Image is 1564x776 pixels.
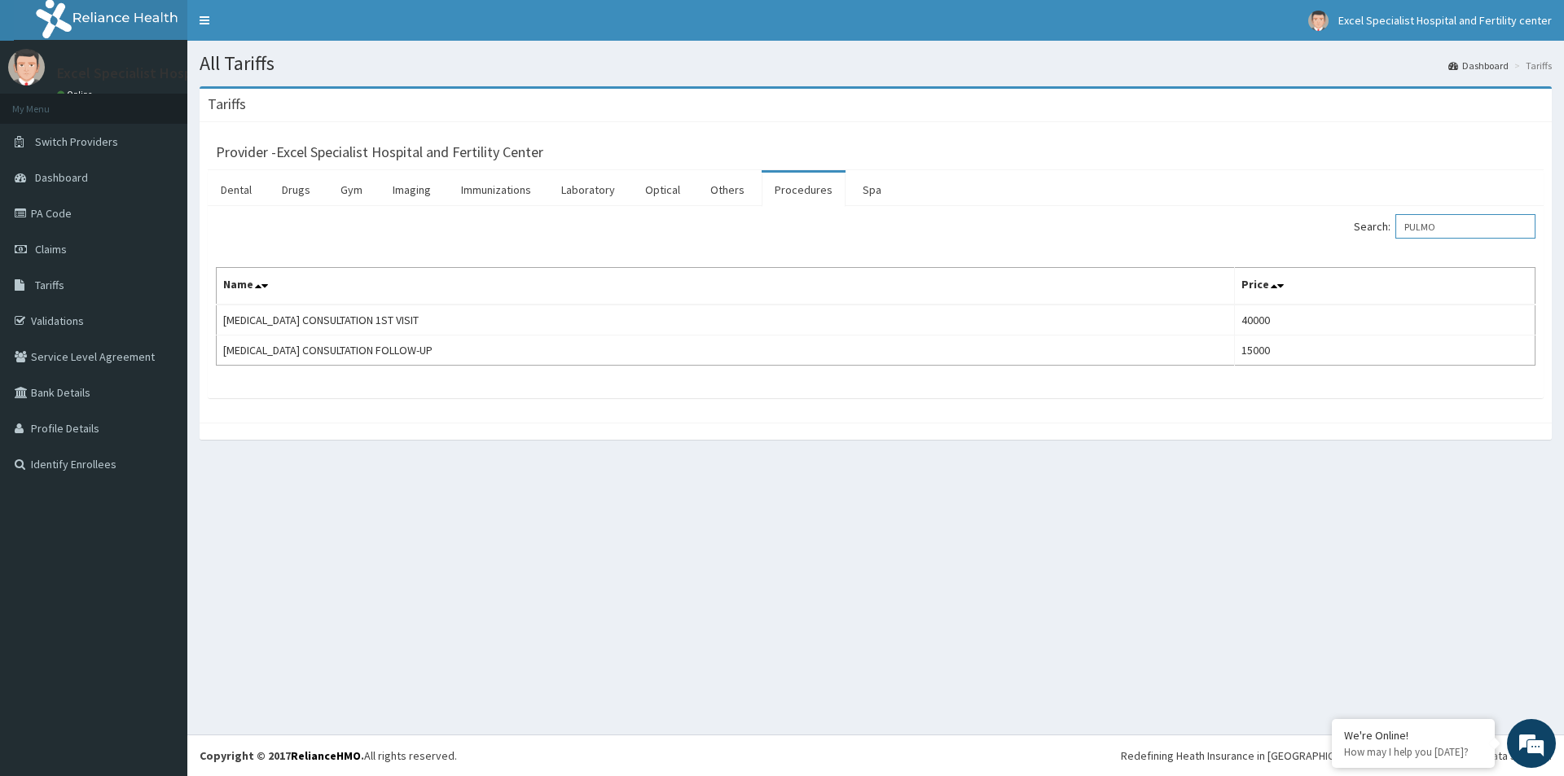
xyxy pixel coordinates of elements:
div: Chat with us now [85,91,274,112]
textarea: Type your message and hit 'Enter' [8,445,310,502]
img: User Image [1308,11,1329,31]
a: Optical [632,173,693,207]
td: 40000 [1234,305,1535,335]
strong: Copyright © 2017 . [200,748,364,763]
label: Search: [1354,214,1535,239]
th: Name [217,268,1235,305]
p: Excel Specialist Hospital and Fertility center [57,66,341,81]
a: Online [57,89,96,100]
li: Tariffs [1510,59,1552,72]
a: Spa [850,173,894,207]
td: [MEDICAL_DATA] CONSULTATION FOLLOW-UP [217,335,1235,366]
img: User Image [8,49,45,85]
a: Immunizations [448,173,544,207]
th: Price [1234,268,1535,305]
a: Drugs [269,173,323,207]
img: d_794563401_company_1708531726252_794563401 [30,81,66,122]
span: Dashboard [35,170,88,185]
a: Gym [327,173,376,207]
span: Excel Specialist Hospital and Fertility center [1338,13,1552,28]
h3: Tariffs [208,97,246,112]
footer: All rights reserved. [187,734,1564,776]
p: How may I help you today? [1344,745,1483,759]
td: 15000 [1234,335,1535,366]
a: Laboratory [548,173,628,207]
span: Claims [35,242,67,256]
input: Search: [1395,214,1535,239]
div: We're Online! [1344,728,1483,743]
a: Dashboard [1448,59,1509,72]
span: Switch Providers [35,134,118,149]
div: Redefining Heath Insurance in [GEOGRAPHIC_DATA] using Telemedicine and Data Science! [1121,748,1552,764]
span: Tariffs [35,278,64,292]
a: Procedures [762,173,846,207]
h1: All Tariffs [200,53,1552,74]
a: RelianceHMO [291,748,361,763]
td: [MEDICAL_DATA] CONSULTATION 1ST VISIT [217,305,1235,335]
span: We're online! [94,205,225,370]
a: Imaging [380,173,444,207]
a: Dental [208,173,265,207]
div: Minimize live chat window [267,8,306,47]
a: Others [697,173,758,207]
h3: Provider - Excel Specialist Hospital and Fertility Center [216,145,543,160]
